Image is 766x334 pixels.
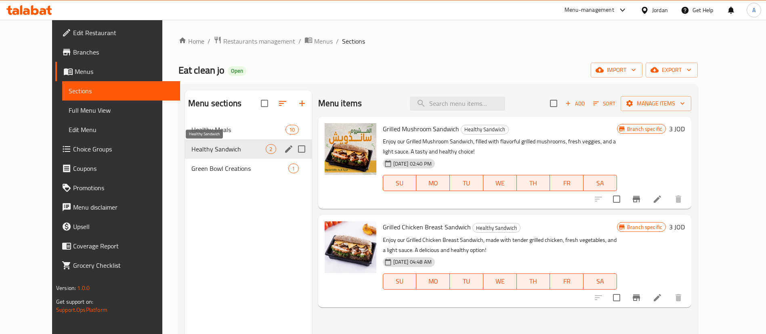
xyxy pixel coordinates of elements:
span: Branches [73,47,174,57]
div: Menu-management [565,5,614,15]
span: Green Bowl Creations [191,164,288,173]
input: search [410,97,505,111]
span: Manage items [627,99,685,109]
button: TU [450,273,483,290]
span: TH [520,177,547,189]
span: Restaurants management [223,36,295,46]
span: SA [587,177,614,189]
li: / [208,36,210,46]
h6: 3 JOD [669,123,685,134]
span: TH [520,275,547,287]
div: Healthy Meals10 [185,120,312,139]
span: Grocery Checklist [73,260,174,270]
span: Menu disclaimer [73,202,174,212]
span: Full Menu View [69,105,174,115]
span: export [652,65,691,75]
div: Jordan [652,6,668,15]
button: TU [450,175,483,191]
button: delete [669,288,688,307]
button: import [591,63,642,78]
span: MO [420,275,447,287]
button: SA [583,175,617,191]
div: Green Bowl Creations1 [185,159,312,178]
span: Sections [69,86,174,96]
span: Healthy Meals [191,125,285,134]
span: TU [453,177,480,189]
span: Branch specific [624,125,665,133]
span: Grilled Mushroom Sandwich [383,123,459,135]
nav: breadcrumb [178,36,698,46]
button: Manage items [621,96,691,111]
span: Grilled Chicken Breast Sandwich [383,221,471,233]
span: Select to update [608,289,625,306]
a: Promotions [55,178,180,197]
span: 1 [289,165,298,172]
button: edit [283,143,295,155]
span: MO [420,177,447,189]
img: Grilled Chicken Breast Sandwich [325,221,376,273]
button: MO [416,273,450,290]
a: Edit menu item [653,293,662,302]
span: Eat clean jo [178,61,225,79]
nav: Menu sections [185,117,312,181]
span: Healthy Sandwich [473,223,520,233]
button: WE [483,175,517,191]
span: Healthy Sandwich [461,125,508,134]
h2: Menu items [318,97,362,109]
button: WE [483,273,517,290]
span: FR [553,275,580,287]
span: Select all sections [256,95,273,112]
span: Get support on: [56,296,93,307]
div: Open [228,66,246,76]
span: 2 [266,145,275,153]
span: Promotions [73,183,174,193]
button: SA [583,273,617,290]
span: Sort [593,99,615,108]
span: Sort items [588,97,621,110]
button: SU [383,273,417,290]
span: Version: [56,283,76,293]
a: Restaurants management [214,36,295,46]
a: Grocery Checklist [55,256,180,275]
span: Edit Restaurant [73,28,174,38]
a: Choice Groups [55,139,180,159]
span: A [752,6,756,15]
div: Healthy Sandwich [461,125,509,134]
span: FR [553,177,580,189]
span: Healthy Sandwich [191,144,266,154]
button: TH [517,273,550,290]
a: Support.OpsPlatform [56,305,107,315]
a: Home [178,36,204,46]
div: items [266,144,276,154]
a: Menus [55,62,180,81]
button: Add [562,97,588,110]
a: Sections [62,81,180,101]
button: Sort [591,97,617,110]
div: items [288,164,298,173]
a: Coupons [55,159,180,178]
span: Edit Menu [69,125,174,134]
a: Edit Menu [62,120,180,139]
span: Sections [342,36,365,46]
span: TU [453,275,480,287]
button: delete [669,189,688,209]
li: / [298,36,301,46]
span: 10 [286,126,298,134]
img: Grilled Mushroom Sandwich [325,123,376,175]
span: Sort sections [273,94,292,113]
button: FR [550,273,583,290]
a: Branches [55,42,180,62]
span: Select section [545,95,562,112]
li: / [336,36,339,46]
span: Choice Groups [73,144,174,154]
button: MO [416,175,450,191]
span: SU [386,275,413,287]
div: Healthy Sandwich [472,223,520,233]
h6: 3 JOD [669,221,685,233]
a: Edit Restaurant [55,23,180,42]
span: Coupons [73,164,174,173]
div: items [285,125,298,134]
span: Open [228,67,246,74]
